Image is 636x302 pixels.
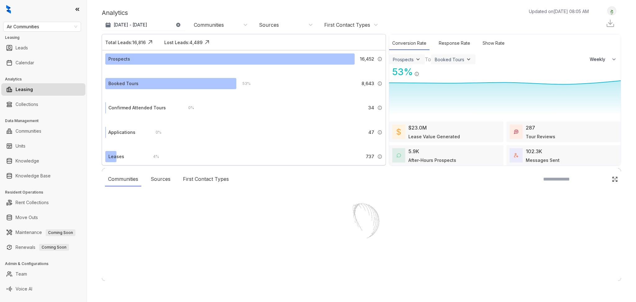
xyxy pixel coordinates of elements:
div: Booked Tours [108,80,139,87]
li: Collections [1,98,85,111]
span: 737 [366,153,374,160]
img: Click Icon [146,38,155,47]
div: Applications [108,129,135,136]
img: Info [377,81,382,86]
div: Prospects [108,56,130,62]
h3: Leasing [5,35,87,40]
div: Lost Leads: 4,489 [164,39,202,46]
a: Rent Collections [16,196,49,209]
h3: Analytics [5,76,87,82]
div: To [425,56,431,63]
div: First Contact Types [180,172,232,186]
li: Team [1,268,85,280]
img: Info [377,154,382,159]
li: Knowledge Base [1,170,85,182]
a: Voice AI [16,283,32,295]
div: Loading... [351,252,373,259]
div: Communities [105,172,141,186]
span: Air Communities [7,22,77,31]
button: [DATE] - [DATE] [102,19,186,30]
li: Calendar [1,57,85,69]
div: Tour Reviews [526,133,555,140]
div: 53 % [236,80,251,87]
a: Calendar [16,57,34,69]
li: Move Outs [1,211,85,224]
a: Leasing [16,83,33,96]
div: Leases [108,153,124,160]
img: UserAvatar [607,8,616,14]
img: Info [377,105,382,110]
div: Messages Sent [526,157,560,163]
a: Knowledge [16,155,39,167]
img: TotalFum [514,153,518,158]
li: Maintenance [1,226,85,239]
li: Voice AI [1,283,85,295]
span: Coming Soon [39,244,69,251]
div: Communities [194,21,224,28]
button: Weekly [586,54,621,65]
div: Booked Tours [435,57,464,62]
div: 53 % [389,65,413,79]
a: Leads [16,42,28,54]
span: Weekly [590,56,609,62]
span: 47 [368,129,374,136]
a: Units [16,140,25,152]
li: Units [1,140,85,152]
img: AfterHoursConversations [397,153,401,158]
img: Info [377,130,382,135]
li: Knowledge [1,155,85,167]
div: First Contact Types [324,21,370,28]
div: Lease Value Generated [408,133,460,140]
div: 5.9K [408,148,419,155]
h3: Data Management [5,118,87,124]
img: ViewFilterArrow [415,56,421,62]
div: Confirmed Attended Tours [108,104,166,111]
li: Renewals [1,241,85,254]
a: RenewalsComing Soon [16,241,69,254]
img: Info [377,57,382,62]
a: Team [16,268,27,280]
div: 102.3K [526,148,542,155]
a: Communities [16,125,41,137]
img: ViewFilterArrow [466,56,472,62]
div: 0 % [182,104,194,111]
p: Updated on [DATE] 08:05 AM [529,8,589,15]
span: 8,643 [361,80,374,87]
img: LeaseValue [397,128,401,135]
p: [DATE] - [DATE] [114,22,147,28]
h3: Admin & Configurations [5,261,87,267]
span: 34 [368,104,374,111]
a: Move Outs [16,211,38,224]
img: Click Icon [612,176,618,182]
img: TourReviews [514,130,518,134]
div: Response Rate [436,37,473,50]
img: logo [6,5,11,14]
img: SearchIcon [599,176,604,182]
div: 0 % [149,129,161,136]
div: 287 [526,124,535,131]
li: Leads [1,42,85,54]
div: 4 % [147,153,159,160]
li: Leasing [1,83,85,96]
span: 16,452 [360,56,374,62]
div: Show Rate [479,37,508,50]
img: Click Icon [202,38,212,47]
img: Download [606,19,615,28]
img: Info [414,71,419,76]
a: Collections [16,98,38,111]
a: Knowledge Base [16,170,51,182]
img: Click Icon [419,66,429,75]
span: Coming Soon [46,229,75,236]
div: $23.0M [408,124,427,131]
h3: Resident Operations [5,190,87,195]
div: Sources [148,172,174,186]
p: Analytics [102,8,128,17]
div: Sources [259,21,279,28]
div: Conversion Rate [389,37,429,50]
div: After-Hours Prospects [408,157,456,163]
div: Total Leads: 16,816 [105,39,146,46]
li: Rent Collections [1,196,85,209]
li: Communities [1,125,85,137]
div: Prospects [393,57,414,62]
img: Loader [330,190,393,252]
